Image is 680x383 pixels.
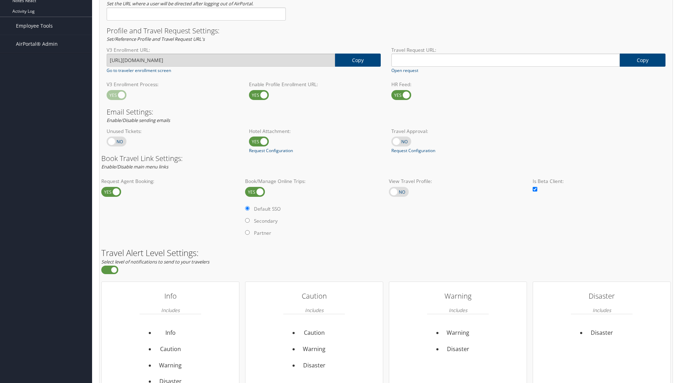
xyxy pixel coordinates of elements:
a: copy [335,54,381,67]
label: Is Beta Client: [533,178,671,185]
li: Caution [299,325,330,341]
li: Caution [155,341,186,357]
label: Request Agent Booking: [101,178,239,185]
h3: Info [140,289,201,303]
label: Partner [254,229,271,237]
label: Travel Approval: [391,128,523,135]
a: Go to traveler enrollment screen [107,67,171,74]
em: Select level of notifications to send to your travelers [101,259,209,265]
li: Warning [299,341,330,357]
h3: Warning [427,289,489,303]
h3: Profile and Travel Request Settings: [107,27,665,34]
h3: Caution [283,289,345,303]
h3: Email Settings: [107,109,665,116]
a: copy [620,54,665,67]
a: Open request [391,67,418,74]
em: Includes [593,303,611,317]
label: Enable Profile Enrollment URL: [249,81,381,88]
label: View Travel Profile: [389,178,527,185]
li: Warning [155,357,186,374]
li: Disaster [586,325,617,341]
label: Secondary [254,217,278,224]
li: Disaster [299,357,330,374]
li: Info [155,325,186,341]
a: Request Configuration [391,148,435,154]
a: Request Configuration [249,148,293,154]
label: Default SSO [254,205,281,212]
em: Includes [305,303,323,317]
em: Set the URL where a user will be directed after logging out of AirPortal. [107,0,253,7]
li: Disaster [443,341,474,357]
em: Enable/Disable main menu links [101,163,168,170]
span: AirPortal® Admin [16,35,58,53]
em: Set/Reference Profile and Travel Request URL's [107,36,205,42]
h3: Disaster [571,289,633,303]
label: V3 Enrollment URL: [107,46,381,54]
label: V3 Enrollment Process: [107,81,238,88]
label: Book/Manage Online Trips: [245,178,383,185]
em: Includes [161,303,180,317]
span: Employee Tools [16,17,53,35]
em: Includes [449,303,467,317]
label: Travel Request URL: [391,46,665,54]
label: Unused Tickets: [107,128,238,135]
label: Hotel Attachment: [249,128,381,135]
em: Enable/Disable sending emails [107,117,170,123]
li: Warning [443,325,474,341]
label: HR Feed: [391,81,523,88]
h2: Travel Alert Level Settings: [101,249,671,257]
h3: Book Travel Link Settings: [101,155,671,162]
